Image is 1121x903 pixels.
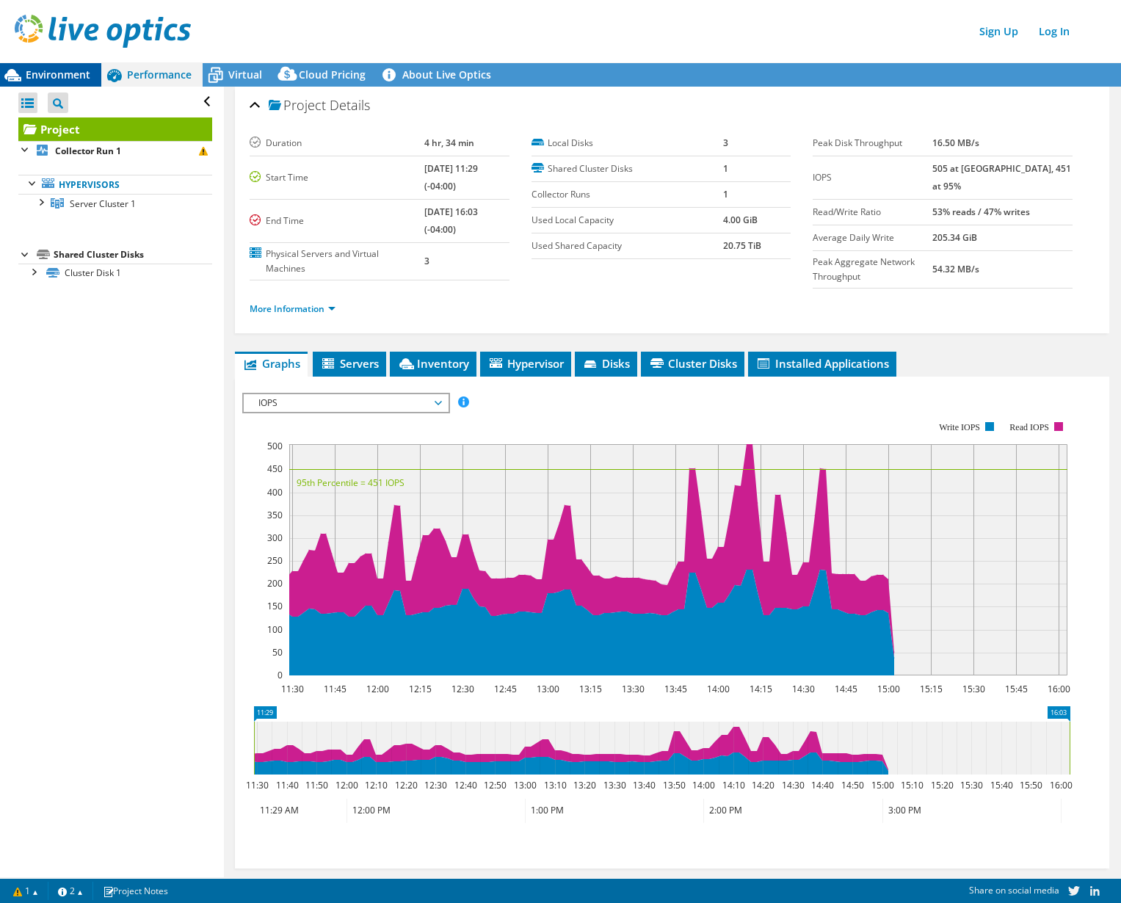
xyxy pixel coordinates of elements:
text: 16:00 [1048,683,1070,695]
text: 11:40 [276,779,299,791]
label: Local Disks [532,136,724,150]
b: 3 [424,255,429,267]
text: 13:10 [544,779,567,791]
b: 54.32 MB/s [932,263,979,275]
b: 1 [723,162,728,175]
a: About Live Optics [377,63,502,87]
span: Servers [320,356,379,371]
span: Inventory [397,356,469,371]
text: 11:45 [324,683,347,695]
label: Physical Servers and Virtual Machines [250,247,424,276]
b: 1 [723,188,728,200]
text: 14:00 [692,779,715,791]
b: Collector Run 1 [55,145,121,157]
label: Used Shared Capacity [532,239,724,253]
label: Collector Runs [532,187,724,202]
text: 12:30 [424,779,447,791]
text: 15:30 [960,779,983,791]
text: 15:00 [877,683,900,695]
label: Average Daily Write [813,231,932,245]
span: Disks [582,356,630,371]
text: 13:40 [633,779,656,791]
text: 150 [267,600,283,612]
text: 95th Percentile = 451 IOPS [297,476,404,489]
b: 16.50 MB/s [932,137,979,149]
text: 14:40 [811,779,834,791]
a: Collector Run 1 [18,141,212,160]
text: 13:30 [622,683,645,695]
text: 15:40 [990,779,1013,791]
span: IOPS [251,394,440,412]
b: 4 hr, 34 min [424,137,474,149]
a: 1 [3,882,48,900]
text: 14:30 [792,683,815,695]
text: 400 [267,486,283,498]
text: 14:50 [841,779,864,791]
a: Project [18,117,212,141]
label: Shared Cluster Disks [532,162,724,176]
text: 14:30 [782,779,805,791]
a: 2 [48,882,93,900]
text: 14:15 [750,683,772,695]
text: 13:20 [573,779,596,791]
text: 300 [267,532,283,544]
a: Project Notes [92,882,178,900]
span: Installed Applications [755,356,889,371]
b: 4.00 GiB [723,214,758,226]
b: 505 at [GEOGRAPHIC_DATA], 451 at 95% [932,162,1071,192]
text: 15:00 [871,779,894,791]
b: [DATE] 16:03 (-04:00) [424,206,478,236]
text: 100 [267,623,283,636]
a: More Information [250,302,335,315]
text: 15:50 [1020,779,1042,791]
label: Peak Aggregate Network Throughput [813,255,932,284]
text: 13:50 [663,779,686,791]
text: 13:15 [579,683,602,695]
text: 12:00 [335,779,358,791]
span: Server Cluster 1 [70,197,136,210]
div: Shared Cluster Disks [54,246,212,264]
span: Cluster Disks [648,356,737,371]
span: Environment [26,68,90,81]
img: live_optics_svg.svg [15,15,191,48]
label: IOPS [813,170,932,185]
text: 12:10 [365,779,388,791]
text: 15:45 [1005,683,1028,695]
text: 13:45 [664,683,687,695]
span: Hypervisor [487,356,564,371]
b: 20.75 TiB [723,239,761,252]
span: Details [330,96,370,114]
text: 500 [267,440,283,452]
text: 0 [277,669,283,681]
text: 250 [267,554,283,567]
a: Cluster Disk 1 [18,264,212,283]
text: 11:30 [246,779,269,791]
text: Read IOPS [1010,422,1050,432]
text: 16:00 [1050,779,1073,791]
b: 3 [723,137,728,149]
text: 14:45 [835,683,857,695]
text: 15:20 [931,779,954,791]
text: 12:40 [454,779,477,791]
a: Hypervisors [18,175,212,194]
text: 15:30 [962,683,985,695]
text: 12:30 [451,683,474,695]
label: End Time [250,214,424,228]
label: Duration [250,136,424,150]
text: 350 [267,509,283,521]
text: 12:15 [409,683,432,695]
b: 53% reads / 47% writes [932,206,1030,218]
a: Log In [1031,21,1077,42]
a: Server Cluster 1 [18,194,212,213]
text: Write IOPS [940,422,981,432]
span: Cloud Pricing [299,68,366,81]
text: 15:10 [901,779,924,791]
label: Peak Disk Throughput [813,136,932,150]
text: 11:30 [281,683,304,695]
text: 14:20 [752,779,774,791]
text: 12:00 [366,683,389,695]
text: 450 [267,463,283,475]
text: 13:00 [537,683,559,695]
text: 14:10 [722,779,745,791]
label: Used Local Capacity [532,213,724,228]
